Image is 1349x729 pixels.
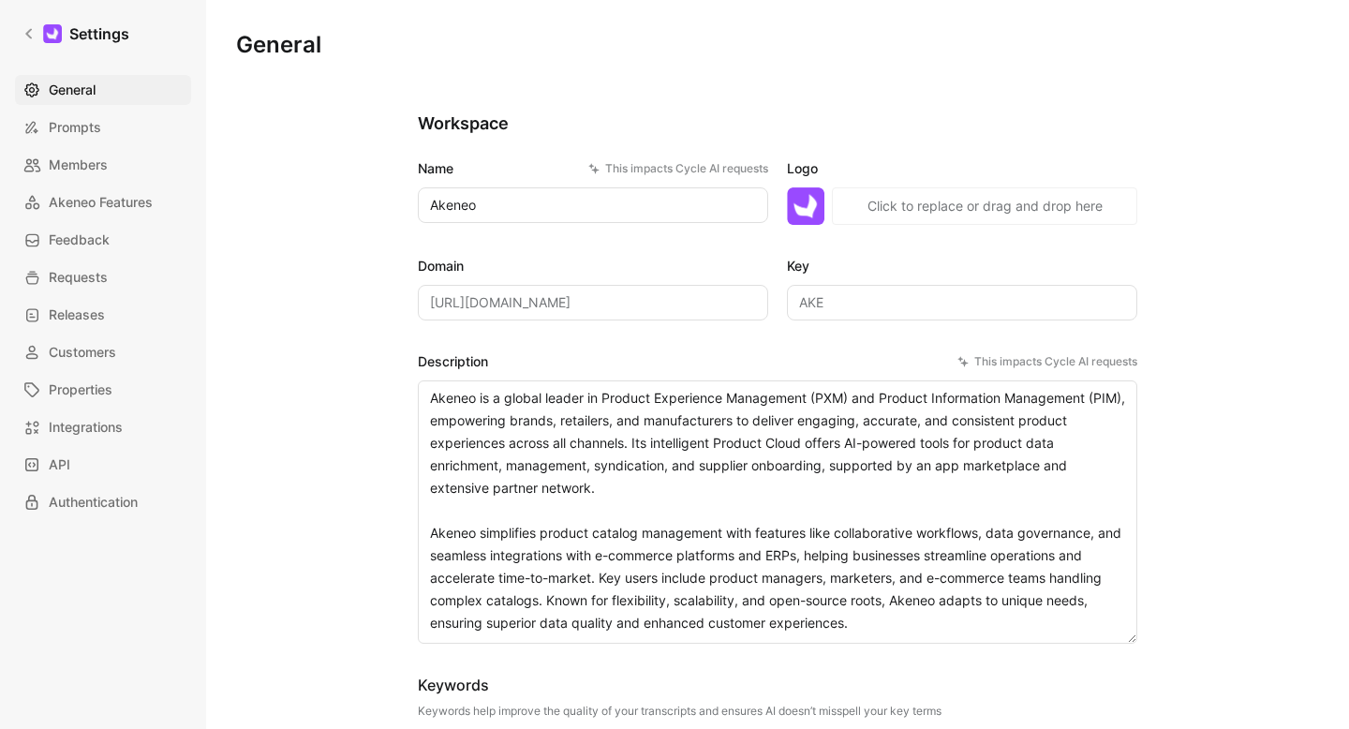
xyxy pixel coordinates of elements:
[418,674,941,696] div: Keywords
[15,75,191,105] a: General
[418,285,768,320] input: Some placeholder
[49,79,96,101] span: General
[418,157,768,180] label: Name
[49,454,70,476] span: API
[49,266,108,289] span: Requests
[588,159,768,178] div: This impacts Cycle AI requests
[49,116,101,139] span: Prompts
[15,412,191,442] a: Integrations
[787,157,1137,180] label: Logo
[69,22,129,45] h1: Settings
[49,341,116,364] span: Customers
[832,187,1137,225] button: Click to replace or drag and drop here
[49,491,138,513] span: Authentication
[15,15,137,52] a: Settings
[957,352,1137,371] div: This impacts Cycle AI requests
[418,255,768,277] label: Domain
[418,112,1137,135] h2: Workspace
[15,225,191,255] a: Feedback
[49,191,153,214] span: Akeneo Features
[15,487,191,517] a: Authentication
[787,255,1137,277] label: Key
[15,187,191,217] a: Akeneo Features
[49,154,108,176] span: Members
[15,450,191,480] a: API
[15,112,191,142] a: Prompts
[787,187,824,225] img: logo
[15,337,191,367] a: Customers
[49,379,112,401] span: Properties
[49,304,105,326] span: Releases
[15,375,191,405] a: Properties
[418,350,1137,373] label: Description
[418,704,941,719] div: Keywords help improve the quality of your transcripts and ensures AI doesn’t misspell your key terms
[15,150,191,180] a: Members
[236,30,321,60] h1: General
[49,416,123,439] span: Integrations
[15,262,191,292] a: Requests
[15,300,191,330] a: Releases
[49,229,110,251] span: Feedback
[418,380,1137,644] textarea: Akeneo is a global leader in Product Experience Management (PXM) and Product Information Manageme...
